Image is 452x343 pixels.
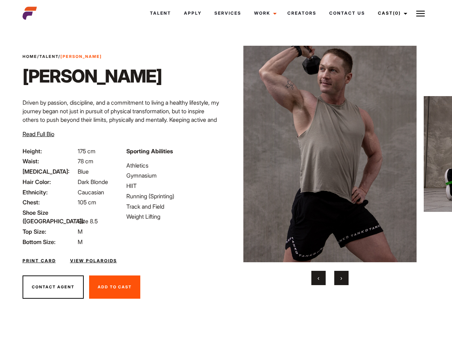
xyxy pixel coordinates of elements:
[340,274,342,282] span: Next
[208,4,248,23] a: Services
[126,202,222,211] li: Track and Field
[78,238,83,245] span: M
[78,218,98,225] span: Size 8.5
[23,198,76,207] span: Chest:
[23,54,102,60] span: / /
[23,157,76,165] span: Waist:
[126,192,222,200] li: Running (Sprinting)
[126,148,173,155] strong: Sporting Abilities
[281,4,323,23] a: Creators
[78,178,108,185] span: Dark Blonde
[317,274,319,282] span: Previous
[126,182,222,190] li: HIIT
[78,148,96,155] span: 175 cm
[23,238,76,246] span: Bottom Size:
[23,227,76,236] span: Top Size:
[78,158,93,165] span: 78 cm
[78,189,104,196] span: Caucasian
[89,275,140,299] button: Add To Cast
[126,212,222,221] li: Weight Lifting
[23,65,162,87] h1: [PERSON_NAME]
[23,6,37,20] img: cropped-aefm-brand-fav-22-square.png
[23,208,76,225] span: Shoe Size ([GEOGRAPHIC_DATA]):
[78,228,83,235] span: M
[23,258,56,264] a: Print Card
[78,199,96,206] span: 105 cm
[248,4,281,23] a: Work
[416,9,425,18] img: Burger icon
[70,258,117,264] a: View Polaroids
[60,54,102,59] strong: [PERSON_NAME]
[23,54,37,59] a: Home
[78,168,89,175] span: Blue
[23,275,84,299] button: Contact Agent
[23,147,76,155] span: Height:
[98,284,132,289] span: Add To Cast
[371,4,412,23] a: Cast(0)
[23,130,54,138] button: Read Full Bio
[126,161,222,170] li: Athletics
[23,167,76,176] span: [MEDICAL_DATA]:
[39,54,58,59] a: Talent
[393,10,401,16] span: (0)
[23,188,76,197] span: Ethnicity:
[126,171,222,180] li: Gymnasium
[23,98,222,141] p: Driven by passion, discipline, and a commitment to living a healthy lifestyle, my journey began n...
[23,178,76,186] span: Hair Color:
[144,4,178,23] a: Talent
[178,4,208,23] a: Apply
[323,4,371,23] a: Contact Us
